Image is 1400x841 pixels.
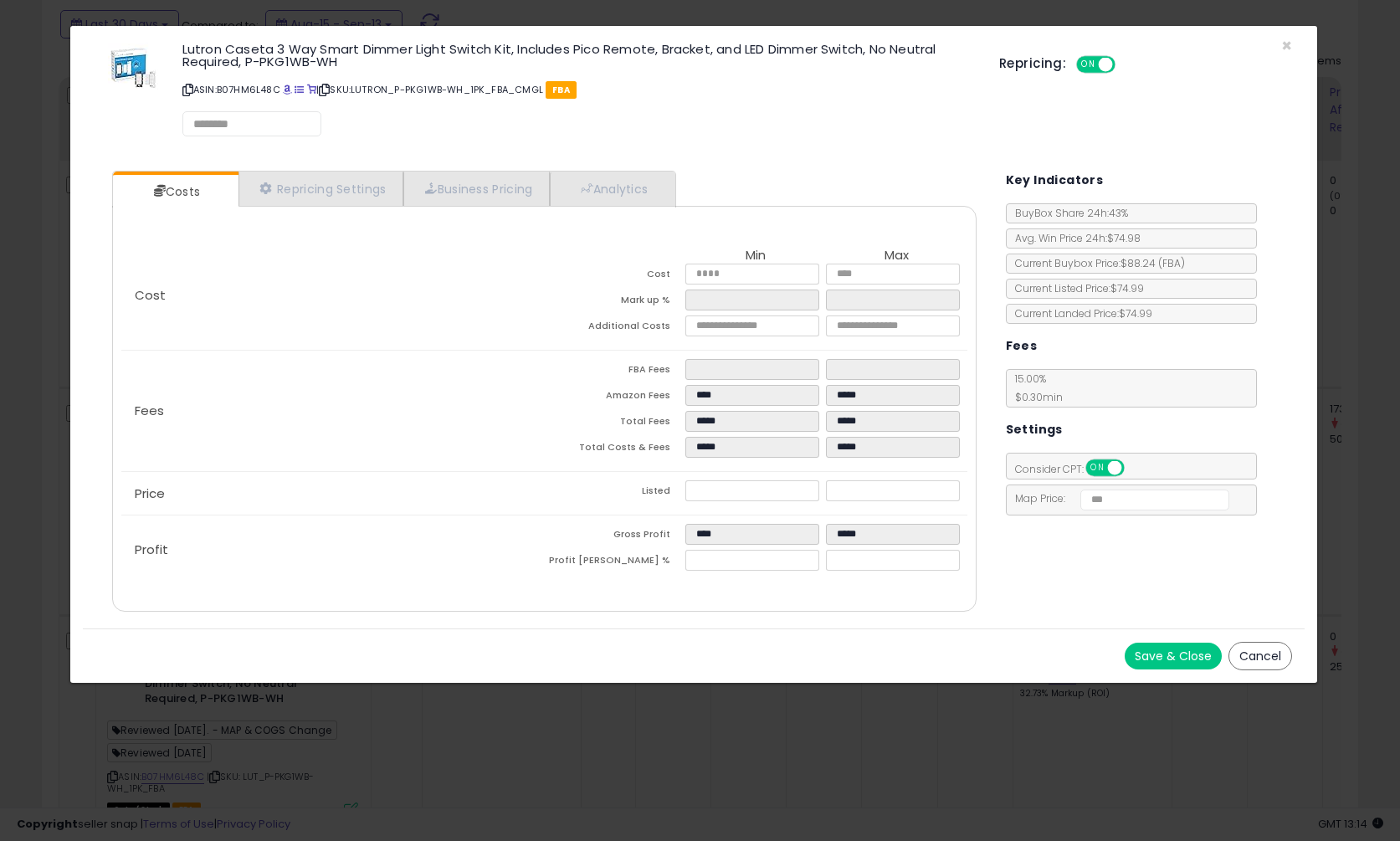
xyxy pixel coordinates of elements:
[1006,419,1063,440] h5: Settings
[1087,461,1108,475] span: ON
[182,76,974,103] p: ASIN: B07HM6L48C | SKU: LUTRON_P-PKG1WB-WH_1PK_FBA_CMGL
[544,264,685,290] td: Cost
[544,290,685,315] td: Mark up %
[544,437,685,463] td: Total Costs & Fees
[238,172,404,206] a: Repricing Settings
[999,57,1066,70] h5: Repricing:
[544,359,685,385] td: FBA Fees
[1113,58,1140,72] span: OFF
[108,43,158,93] img: 41-+ditAegL._SL60_.jpg
[403,172,550,206] a: Business Pricing
[1007,306,1152,321] span: Current Landed Price: $74.99
[1007,256,1185,270] span: Current Buybox Price:
[1006,336,1038,356] h5: Fees
[546,81,577,99] span: FBA
[826,249,967,264] th: Max
[1078,58,1099,72] span: ON
[1007,372,1063,404] span: 15.00 %
[283,83,292,96] a: BuyBox page
[307,83,316,96] a: Your listing only
[544,411,685,437] td: Total Fees
[113,175,237,208] a: Costs
[544,480,685,506] td: Listed
[1125,643,1222,669] button: Save & Close
[1281,33,1292,58] span: ×
[1006,170,1104,191] h5: Key Indicators
[121,543,544,556] p: Profit
[1121,461,1148,475] span: OFF
[1007,231,1141,245] span: Avg. Win Price 24h: $74.98
[1007,281,1144,295] span: Current Listed Price: $74.99
[1228,642,1292,670] button: Cancel
[550,172,674,206] a: Analytics
[544,550,685,576] td: Profit [PERSON_NAME] %
[544,524,685,550] td: Gross Profit
[182,43,974,68] h3: Lutron Caseta 3 Way Smart Dimmer Light Switch Kit, Includes Pico Remote, Bracket, and LED Dimmer ...
[1007,390,1063,404] span: $0.30 min
[544,315,685,341] td: Additional Costs
[295,83,304,96] a: All offer listings
[544,385,685,411] td: Amazon Fees
[121,487,544,500] p: Price
[1007,462,1146,476] span: Consider CPT:
[1007,491,1230,505] span: Map Price:
[685,249,826,264] th: Min
[121,289,544,302] p: Cost
[1007,206,1128,220] span: BuyBox Share 24h: 43%
[121,404,544,418] p: Fees
[1158,256,1185,270] span: ( FBA )
[1121,256,1185,270] span: $88.24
